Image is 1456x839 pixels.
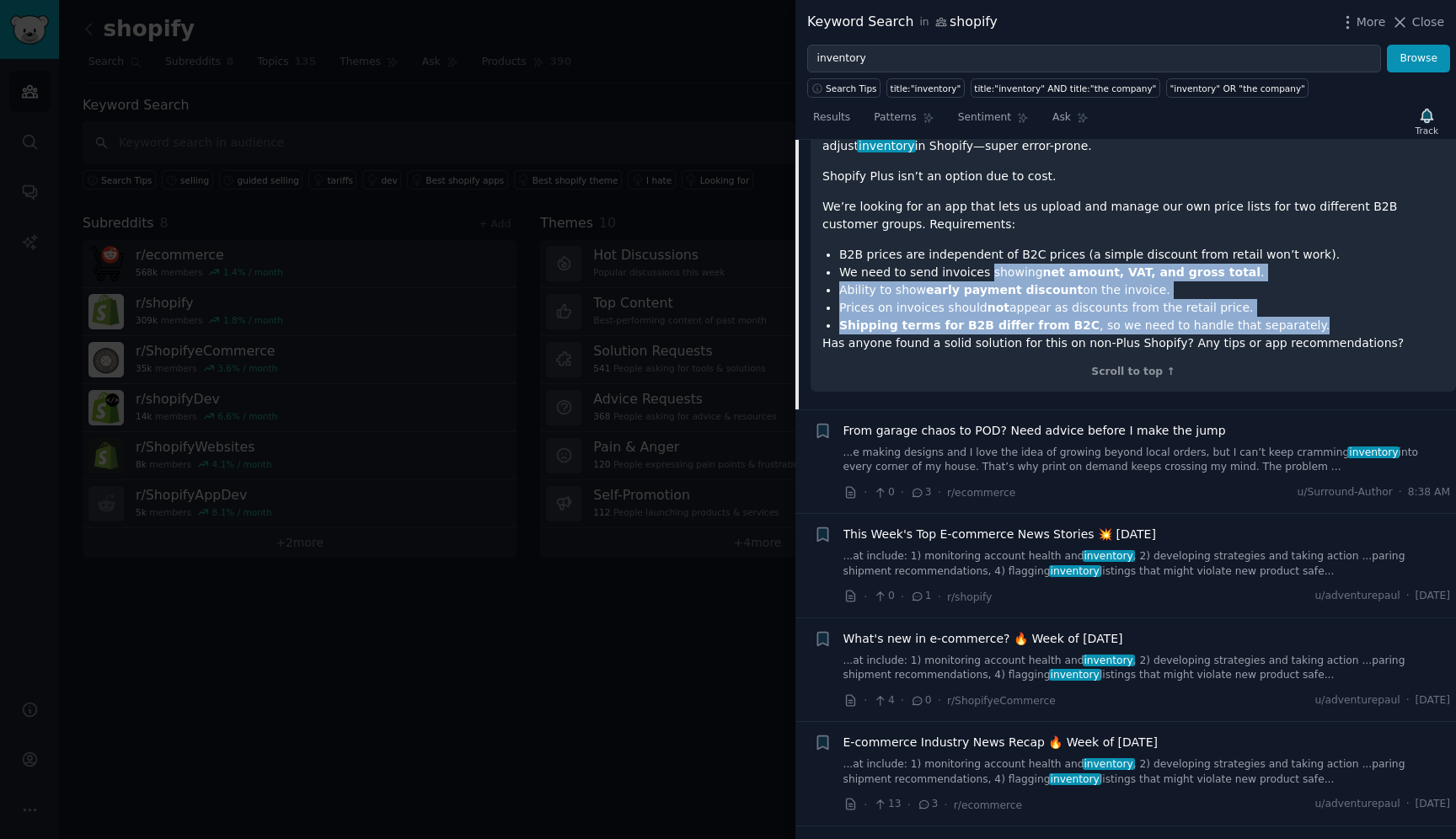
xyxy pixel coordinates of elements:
a: From garage chaos to POD? Need advice before I make the jump [843,422,1226,440]
span: Ask [1052,110,1071,126]
div: title:"inventory" AND title:"the company" [974,83,1156,94]
p: Shopify Plus isn’t an option due to cost. [822,168,1444,185]
span: Results [813,110,850,126]
span: [DATE] [1416,797,1450,812]
span: Sentiment [958,110,1011,126]
span: u/adventurepaul [1315,797,1400,812]
span: r/ShopifyeCommerce [947,695,1056,707]
span: 0 [873,485,894,500]
button: Track [1410,104,1444,139]
span: r/ecommerce [947,487,1015,499]
span: u/adventurepaul [1315,693,1400,708]
span: · [864,692,867,709]
span: · [938,588,941,606]
span: inventory [1083,550,1135,562]
p: Has anyone found a solid solution for this on non-Plus Shopify? Any tips or app recommendations? [822,334,1444,352]
a: Sentiment [952,104,1035,139]
span: · [1406,589,1410,604]
a: Results [807,104,856,139]
span: u/adventurepaul [1315,589,1400,604]
li: B2B prices are independent of B2C prices (a simple discount from retail won’t work). [839,246,1444,264]
span: inventory [1049,669,1101,681]
span: inventory [1083,758,1135,770]
span: · [901,692,904,709]
span: · [944,796,947,814]
a: ...at include: 1) monitoring account health andinventory, 2) developing strategies and taking act... [843,757,1451,787]
span: Patterns [874,110,916,126]
span: · [864,484,867,501]
a: ...at include: 1) monitoring account health andinventory, 2) developing strategies and taking act... [843,654,1451,683]
span: More [1357,13,1386,31]
a: title:"inventory" AND title:"the company" [971,78,1160,98]
span: u/Surround-Author [1298,485,1393,500]
span: [DATE] [1416,589,1450,604]
a: ...e making designs and I love the idea of growing beyond local orders, but I can’t keep cramming... [843,446,1451,475]
span: · [907,796,911,814]
span: · [864,588,867,606]
span: r/shopify [947,591,992,603]
button: Browse [1387,45,1450,73]
button: Close [1391,13,1444,31]
span: · [864,796,867,814]
span: · [901,484,904,501]
a: "inventory" OR "the company" [1166,78,1309,98]
span: 8:38 AM [1408,485,1450,500]
a: This Week's Top E-commerce News Stories 💥 [DATE] [843,526,1156,543]
span: [DATE] [1416,693,1450,708]
a: E-commerce Industry News Recap 🔥 Week of [DATE] [843,734,1158,751]
span: · [1406,797,1410,812]
a: title:"inventory" [886,78,965,98]
span: · [938,692,941,709]
span: r/ecommerce [954,799,1022,811]
span: 0 [873,589,894,604]
div: "inventory" OR "the company" [1170,83,1305,94]
li: Prices on invoices should appear as discounts from the retail price. [839,299,1444,317]
strong: not [988,301,1009,314]
span: · [938,484,941,501]
span: 0 [910,693,931,708]
span: inventory [1049,773,1101,785]
span: · [1406,693,1410,708]
span: · [1399,485,1402,500]
span: 3 [917,797,938,812]
button: More [1339,13,1386,31]
span: 3 [910,485,931,500]
a: Patterns [868,104,939,139]
li: We need to send invoices showing . [839,264,1444,281]
span: 4 [873,693,894,708]
span: 13 [873,797,901,812]
button: Search Tips [807,78,881,98]
strong: early payment discount [926,283,1083,297]
a: What's new in e-commerce? 🔥 Week of [DATE] [843,630,1123,648]
div: Track [1416,125,1438,136]
span: · [901,588,904,606]
a: Ask [1046,104,1095,139]
div: Scroll to top ↑ [822,365,1444,380]
span: Close [1412,13,1444,31]
strong: net amount, VAT, and gross total [1043,265,1261,279]
span: inventory [1347,446,1400,458]
p: We’re looking for an app that lets us upload and manage our own price lists for two different B2B... [822,198,1444,233]
span: Search Tips [826,83,877,94]
div: title:"inventory" [891,83,961,94]
strong: Shipping terms for B2B differ from B2C [839,318,1100,332]
li: Ability to show on the invoice. [839,281,1444,299]
span: inventory [1049,565,1101,577]
div: Keyword Search shopify [807,12,998,33]
span: 1 [910,589,931,604]
span: in [919,15,929,30]
span: inventory [857,139,916,152]
li: , so we need to handle that separately. [839,317,1444,334]
input: Try a keyword related to your business [807,45,1381,73]
a: ...at include: 1) monitoring account health andinventory, 2) developing strategies and taking act... [843,549,1451,579]
span: inventory [1083,655,1135,666]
